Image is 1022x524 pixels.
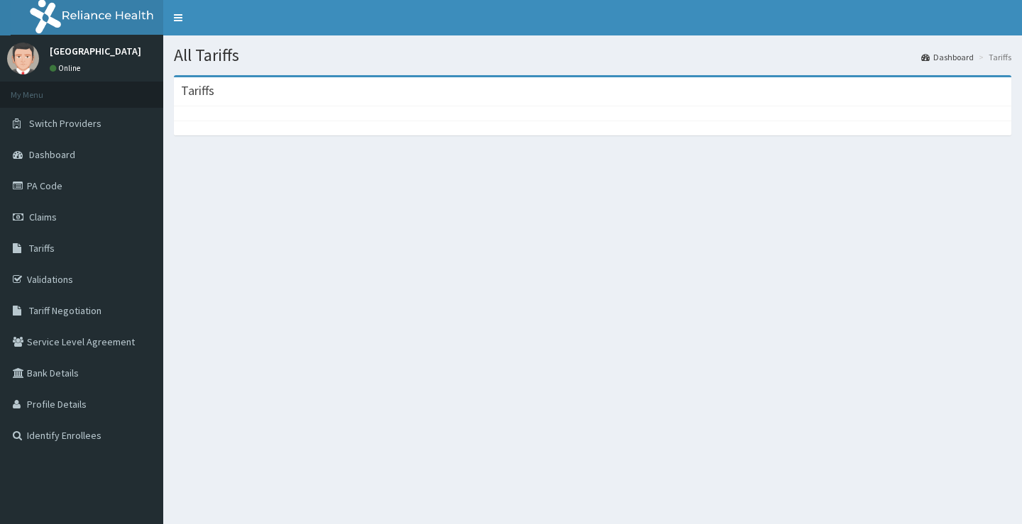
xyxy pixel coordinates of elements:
[181,84,214,97] h3: Tariffs
[7,43,39,74] img: User Image
[975,51,1011,63] li: Tariffs
[29,117,101,130] span: Switch Providers
[29,304,101,317] span: Tariff Negotiation
[921,51,974,63] a: Dashboard
[50,63,84,73] a: Online
[174,46,1011,65] h1: All Tariffs
[29,148,75,161] span: Dashboard
[29,242,55,255] span: Tariffs
[29,211,57,223] span: Claims
[50,46,141,56] p: [GEOGRAPHIC_DATA]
